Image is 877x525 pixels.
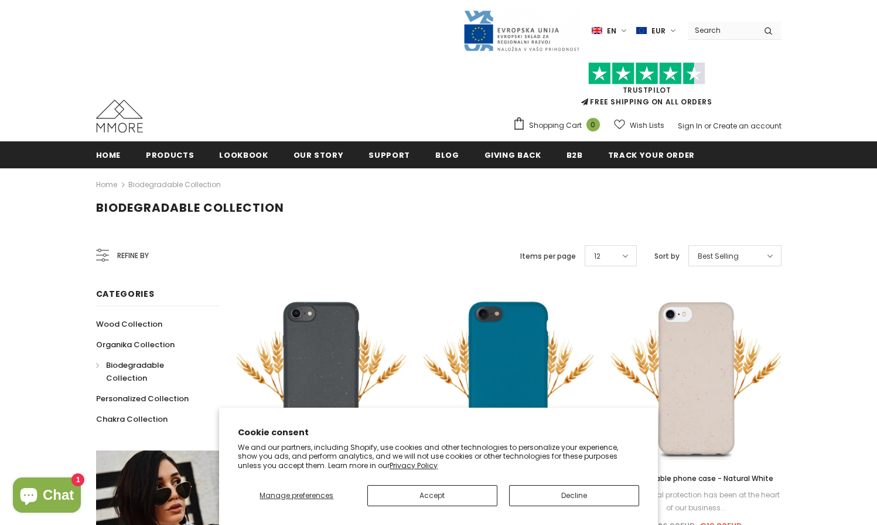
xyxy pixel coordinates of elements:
span: Wish Lists [630,120,664,131]
span: Organika Collection [96,339,175,350]
span: Categories [96,288,155,300]
input: Search Site [688,22,755,39]
a: Biodegradable Collection [96,355,206,388]
span: Wood Collection [96,319,162,330]
label: Sort by [654,250,680,262]
a: Our Story [294,141,344,168]
a: Create an account [713,121,782,131]
button: Decline [509,485,639,506]
span: Best Selling [698,250,739,262]
a: Privacy Policy [390,460,438,470]
span: FREE SHIPPING ON ALL ORDERS [513,67,782,107]
span: 0 [586,118,600,131]
span: support [368,150,410,161]
span: or [704,121,711,131]
a: Giving back [484,141,541,168]
img: Javni Razpis [463,9,580,52]
span: Shopping Cart [529,120,582,131]
span: Track your order [608,150,695,161]
span: 12 [594,250,600,262]
span: Chakra Collection [96,414,168,425]
a: Biodegradable phone case - Natural White [611,472,781,485]
a: Trustpilot [623,85,671,95]
span: Refine by [117,249,149,262]
button: Accept [367,485,497,506]
a: Wood Collection [96,314,162,334]
a: Wish Lists [614,115,664,136]
span: Biodegradable Collection [106,360,164,384]
a: Blog [435,141,459,168]
p: We and our partners, including Shopify, use cookies and other technologies to personalize your ex... [238,443,639,470]
span: B2B [567,150,583,161]
a: Shopping Cart 0 [513,117,606,134]
a: Home [96,141,121,168]
span: Manage preferences [260,490,333,500]
a: Track your order [608,141,695,168]
span: Products [146,150,194,161]
img: MMORE Cases [96,100,143,133]
a: B2B [567,141,583,168]
span: en [607,25,616,37]
label: Items per page [520,250,576,262]
a: Personalized Collection [96,388,189,409]
span: Giving back [484,150,541,161]
a: Chakra Collection [96,409,168,429]
a: Organika Collection [96,334,175,355]
span: Biodegradable phone case - Natural White [619,473,773,483]
a: Home [96,178,117,192]
div: Environmental protection has been at the heart of our business... [611,489,781,514]
button: Manage preferences [238,485,355,506]
span: Personalized Collection [96,393,189,404]
a: Sign In [678,121,702,131]
span: Home [96,150,121,161]
a: Javni Razpis [463,25,580,35]
a: Biodegradable Collection [128,179,221,189]
span: EUR [651,25,666,37]
span: Blog [435,150,459,161]
img: i-lang-1.png [592,26,602,36]
h2: Cookie consent [238,426,639,439]
img: Trust Pilot Stars [588,62,705,85]
span: Lookbook [219,150,268,161]
a: Products [146,141,194,168]
inbox-online-store-chat: Shopify online store chat [9,477,84,516]
a: support [368,141,410,168]
span: Our Story [294,150,344,161]
a: Lookbook [219,141,268,168]
span: Biodegradable Collection [96,199,284,216]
